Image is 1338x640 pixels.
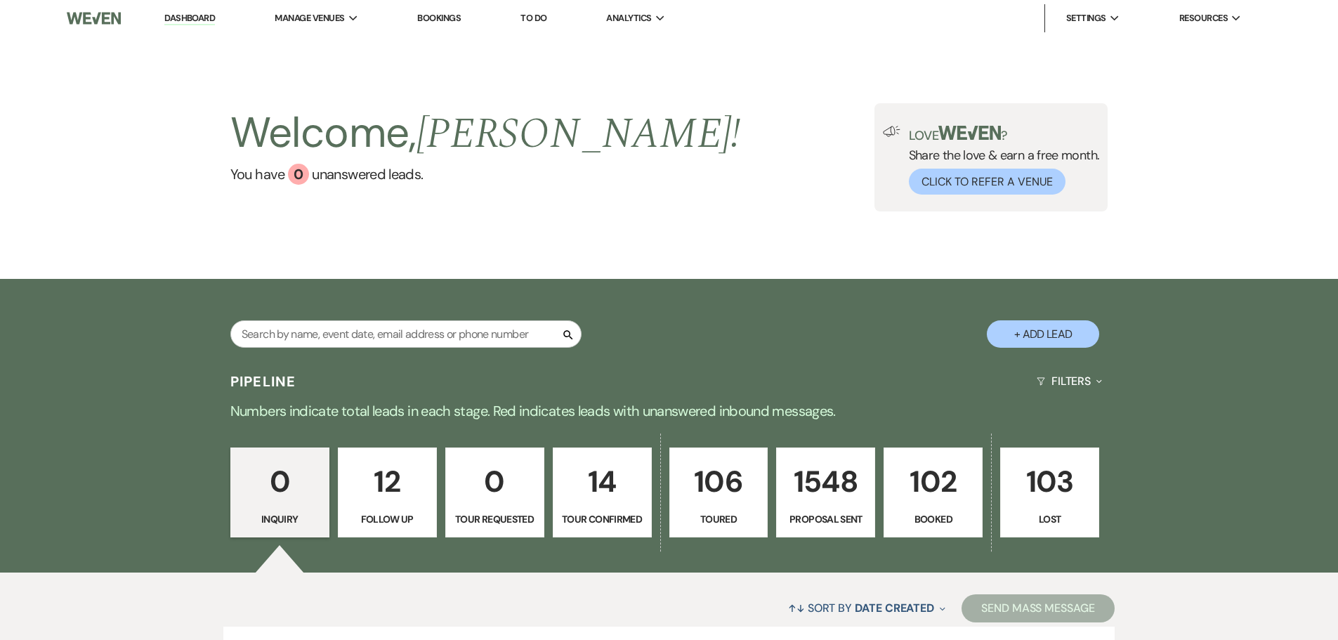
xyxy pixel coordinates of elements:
a: Dashboard [164,12,215,25]
a: 103Lost [1000,448,1099,537]
img: weven-logo-green.svg [938,126,1001,140]
button: Click to Refer a Venue [909,169,1065,195]
span: [PERSON_NAME] ! [417,102,741,166]
a: You have 0 unanswered leads. [230,164,741,185]
a: 12Follow Up [338,448,437,537]
p: Proposal Sent [785,511,866,527]
p: 14 [562,458,643,505]
a: 1548Proposal Sent [776,448,875,537]
input: Search by name, event date, email address or phone number [230,320,582,348]
a: To Do [520,12,546,24]
span: Resources [1179,11,1228,25]
h2: Welcome, [230,103,741,164]
a: 0Inquiry [230,448,329,537]
p: Inquiry [240,511,320,527]
div: Share the love & earn a free month. [900,126,1100,195]
p: Love ? [909,126,1100,142]
span: Date Created [855,601,934,615]
div: 0 [288,164,309,185]
p: Numbers indicate total leads in each stage. Red indicates leads with unanswered inbound messages. [164,400,1175,422]
p: Tour Confirmed [562,511,643,527]
span: Analytics [606,11,651,25]
button: Filters [1031,363,1108,400]
img: loud-speaker-illustration.svg [883,126,900,137]
p: 102 [893,458,973,505]
span: ↑↓ [788,601,805,615]
p: Lost [1009,511,1090,527]
a: 14Tour Confirmed [553,448,652,537]
p: Tour Requested [454,511,535,527]
p: 1548 [785,458,866,505]
img: Weven Logo [67,4,120,33]
p: 106 [678,458,759,505]
p: Follow Up [347,511,428,527]
button: + Add Lead [987,320,1099,348]
a: Bookings [417,12,461,24]
p: 0 [240,458,320,505]
a: 0Tour Requested [445,448,544,537]
p: Booked [893,511,973,527]
button: Sort By Date Created [782,589,951,627]
p: 0 [454,458,535,505]
a: 106Toured [669,448,768,537]
h3: Pipeline [230,372,296,391]
button: Send Mass Message [962,594,1115,622]
a: 102Booked [884,448,983,537]
p: 12 [347,458,428,505]
p: Toured [678,511,759,527]
span: Manage Venues [275,11,344,25]
span: Settings [1066,11,1106,25]
p: 103 [1009,458,1090,505]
